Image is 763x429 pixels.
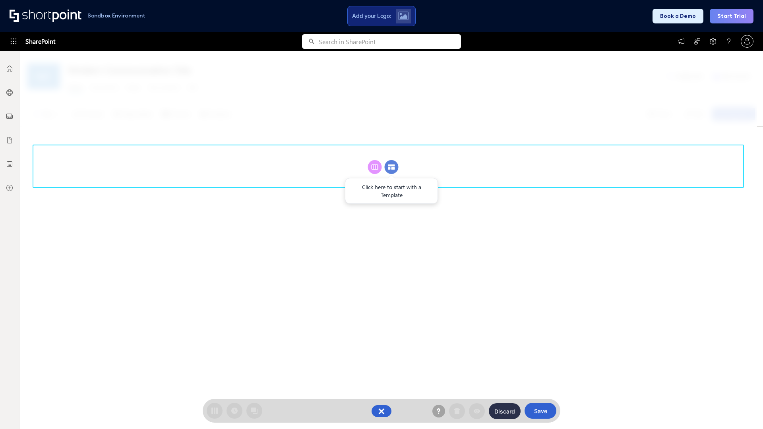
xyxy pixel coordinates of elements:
iframe: Chat Widget [723,391,763,429]
button: Book a Demo [653,9,703,23]
img: Upload logo [398,12,409,20]
span: Add your Logo: [352,12,391,19]
button: Save [525,403,556,419]
h1: Sandbox Environment [87,14,145,18]
span: SharePoint [25,32,55,51]
button: Discard [489,403,521,419]
input: Search in SharePoint [319,34,461,49]
button: Start Trial [710,9,753,23]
